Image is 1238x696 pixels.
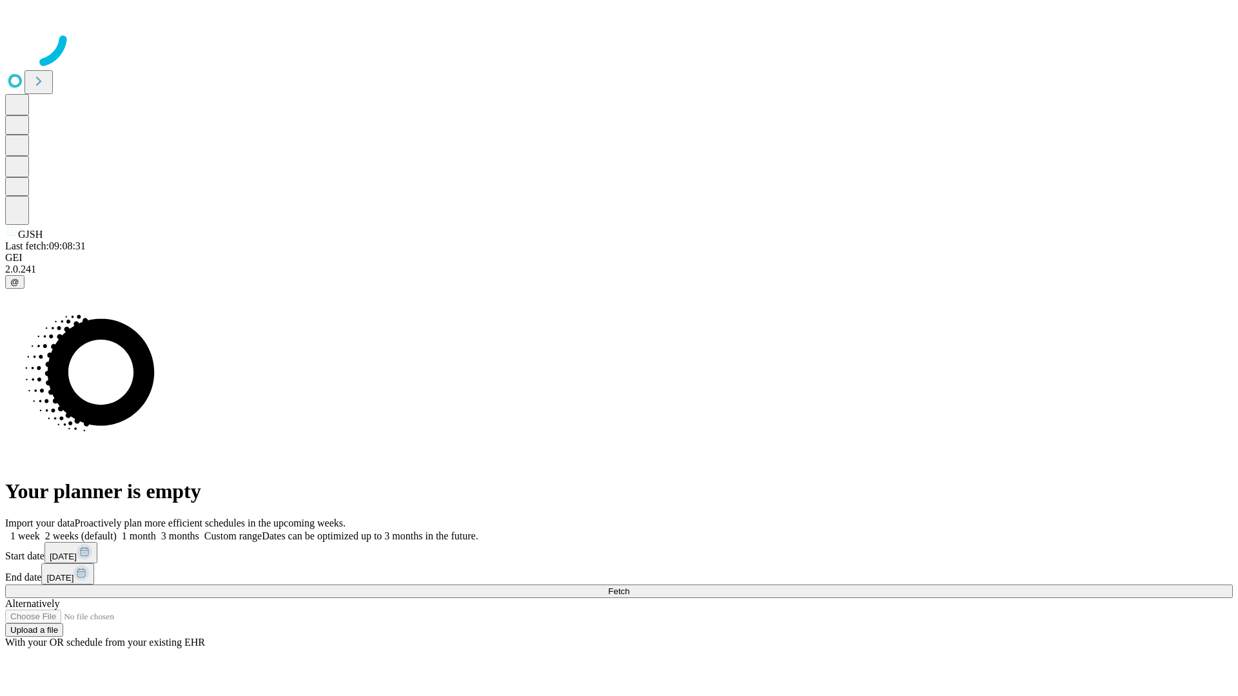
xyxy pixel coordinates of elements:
[5,264,1233,275] div: 2.0.241
[5,252,1233,264] div: GEI
[5,637,205,648] span: With your OR schedule from your existing EHR
[608,586,629,596] span: Fetch
[75,517,346,528] span: Proactively plan more efficient schedules in the upcoming weeks.
[41,563,94,585] button: [DATE]
[122,530,156,541] span: 1 month
[5,623,63,637] button: Upload a file
[5,542,1233,563] div: Start date
[44,542,97,563] button: [DATE]
[5,240,86,251] span: Last fetch: 09:08:31
[5,517,75,528] span: Import your data
[262,530,478,541] span: Dates can be optimized up to 3 months in the future.
[10,277,19,287] span: @
[5,479,1233,503] h1: Your planner is empty
[204,530,262,541] span: Custom range
[5,598,59,609] span: Alternatively
[10,530,40,541] span: 1 week
[45,530,117,541] span: 2 weeks (default)
[46,573,74,583] span: [DATE]
[5,275,25,289] button: @
[161,530,199,541] span: 3 months
[5,563,1233,585] div: End date
[5,585,1233,598] button: Fetch
[18,229,43,240] span: GJSH
[50,552,77,561] span: [DATE]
